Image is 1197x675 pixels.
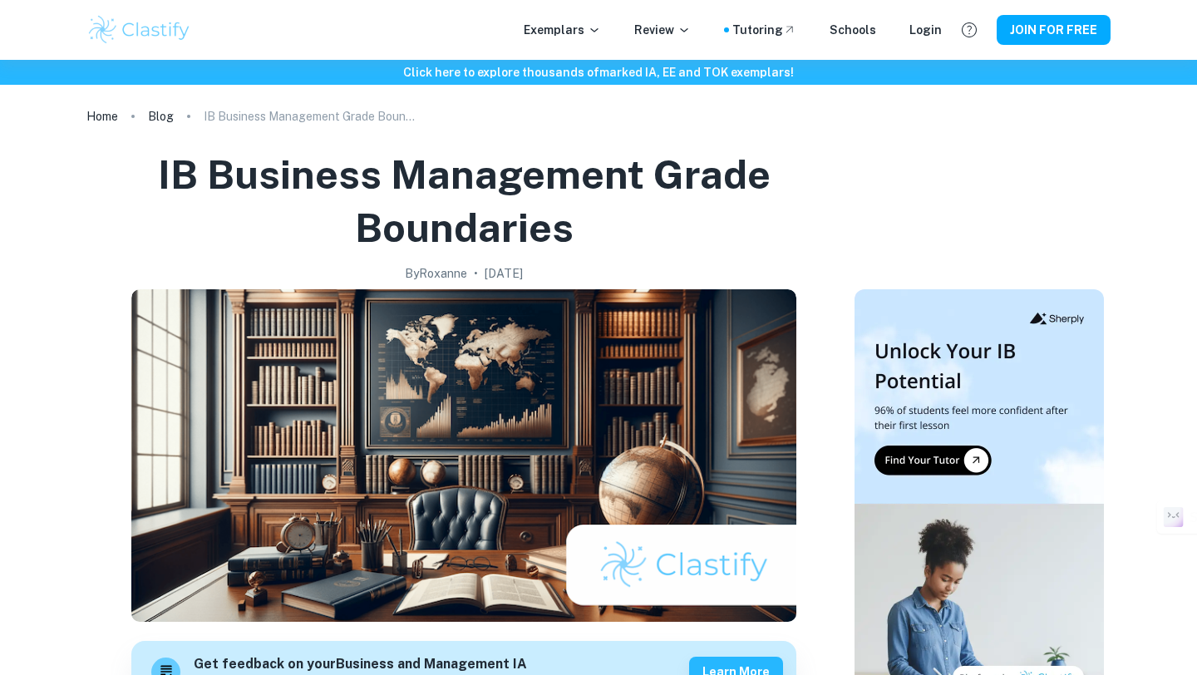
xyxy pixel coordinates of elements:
a: Schools [830,21,876,39]
h1: IB Business Management Grade Boundaries [93,148,835,254]
button: JOIN FOR FREE [997,15,1111,45]
a: Blog [148,105,174,128]
h6: Get feedback on your Business and Management IA [194,654,527,675]
a: Home [86,105,118,128]
p: Exemplars [524,21,601,39]
h6: Click here to explore thousands of marked IA, EE and TOK exemplars ! [3,63,1194,81]
p: Review [634,21,691,39]
h2: [DATE] [485,264,523,283]
a: Tutoring [732,21,796,39]
p: IB Business Management Grade Boundaries [204,107,420,126]
p: • [474,264,478,283]
h2: By Roxanne [405,264,467,283]
button: Help and Feedback [955,16,983,44]
a: Login [909,21,942,39]
img: Clastify logo [86,13,192,47]
img: IB Business Management Grade Boundaries cover image [131,289,796,622]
